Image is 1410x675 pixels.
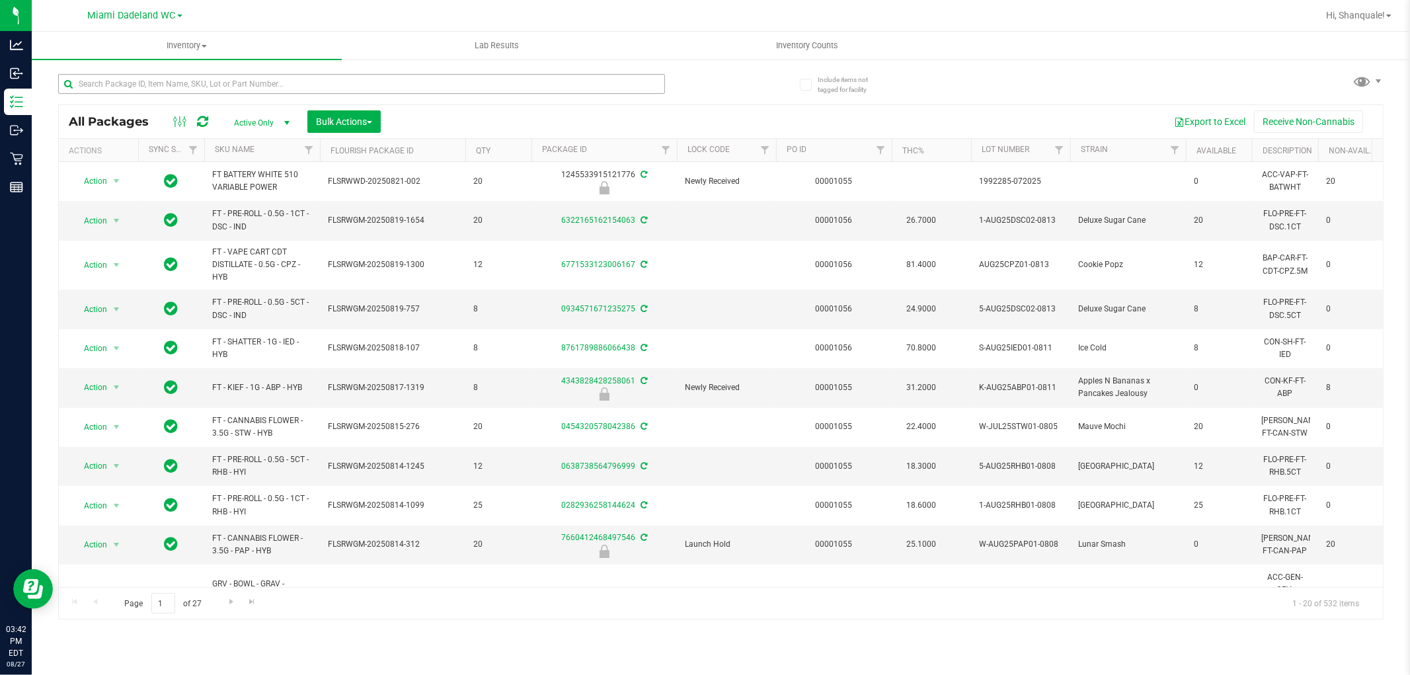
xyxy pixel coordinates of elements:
span: Sync from Compliance System [639,422,647,431]
a: Flourish Package ID [331,146,414,155]
span: select [108,339,125,358]
span: 20 [1194,420,1244,433]
span: Action [72,496,108,515]
a: Available [1196,146,1236,155]
span: FLSRWGM-20250818-107 [328,342,457,354]
span: FT - PRE-ROLL - 0.5G - 5CT - DSC - IND [212,296,312,321]
span: 8 [1194,303,1244,315]
span: select [108,457,125,475]
iframe: Resource center [13,569,53,609]
span: [GEOGRAPHIC_DATA] [1078,460,1178,473]
a: 00001055 [816,500,853,510]
span: Bulk Actions [316,116,372,127]
span: Page of 27 [113,593,213,614]
span: 20 [1326,175,1376,188]
a: 00001055 [816,539,853,549]
a: 00001056 [816,343,853,352]
span: [GEOGRAPHIC_DATA] [1078,499,1178,512]
span: FT BATTERY WHITE 510 VARIABLE POWER [212,169,312,194]
span: Miami Dadeland WC [88,10,176,21]
span: In Sync [165,211,178,229]
span: Lab Results [457,40,537,52]
button: Bulk Actions [307,110,381,133]
span: Sync from Compliance System [639,304,647,313]
span: FT - PRE-ROLL - 0.5G - 5CT - RHB - HYI [212,454,312,479]
div: Newly Received [529,181,679,194]
span: Sync from Compliance System [639,533,647,542]
span: In Sync [165,457,178,475]
span: Include items not tagged for facility [818,75,884,95]
span: FLSRWGM-20250819-1300 [328,258,457,271]
span: FT - VAPE CART CDT DISTILLATE - 0.5G - CPZ - HYB [212,246,312,284]
div: CON-SH-FT-IED [1260,335,1310,362]
span: 12 [473,258,524,271]
span: 0 [1194,538,1244,551]
span: Deluxe Sugar Cane [1078,303,1178,315]
a: Go to the next page [221,593,241,611]
span: In Sync [165,338,178,357]
span: Action [72,256,108,274]
a: Lock Code [687,145,730,154]
div: [PERSON_NAME]-FT-CAN-PAP [1260,531,1310,559]
a: Filter [870,139,892,161]
span: select [108,300,125,319]
span: Deluxe Sugar Cane [1078,214,1178,227]
span: In Sync [165,299,178,318]
span: Action [72,172,108,190]
a: Sync Status [149,145,200,154]
span: Action [72,457,108,475]
span: 0 [1326,342,1376,354]
span: Sync from Compliance System [639,500,647,510]
span: 1-AUG25RHB01-0808 [979,499,1062,512]
a: SKU Name [215,145,255,154]
p: 08/27 [6,659,26,669]
span: 8 [1194,342,1244,354]
a: 00001055 [816,461,853,471]
span: All Packages [69,114,162,129]
span: 5-AUG25DSC02-0813 [979,303,1062,315]
input: 1 [151,593,175,614]
span: 0 [1194,175,1244,188]
a: Filter [298,139,320,161]
a: Strain [1081,145,1108,154]
span: GRV - BOWL - GRAV - STANDARD SPOON - 4IN - BLUE [212,578,312,616]
div: ACC-VAP-FT-BATWHT [1260,167,1310,195]
span: FLSRWGM-20250814-1245 [328,460,457,473]
span: Action [72,418,108,436]
a: Package ID [542,145,587,154]
span: 20 [473,175,524,188]
span: select [108,256,125,274]
span: Sync from Compliance System [639,343,647,352]
span: 0 [1326,420,1376,433]
a: Filter [1048,139,1070,161]
span: W-AUG25PAP01-0808 [979,538,1062,551]
span: 0 [1326,303,1376,315]
a: 4343828428258061 [561,376,635,385]
span: 0 [1194,381,1244,394]
a: 0638738564796999 [561,461,635,471]
span: In Sync [165,417,178,436]
span: 0 [1326,214,1376,227]
div: [PERSON_NAME]-FT-CAN-STW [1260,413,1310,441]
span: Hi, Shanquale! [1326,10,1385,20]
span: Mauve Mochi [1078,420,1178,433]
span: Sync from Compliance System [639,216,647,225]
span: Cookie Popz [1078,258,1178,271]
div: BAP-CAR-FT-CDT-CPZ.5M [1260,251,1310,278]
span: select [108,172,125,190]
span: K-AUG25ABP01-0811 [979,381,1062,394]
span: 25 [473,499,524,512]
a: Filter [754,139,776,161]
span: 8 [473,381,524,394]
span: 25 [1194,499,1244,512]
a: Filter [655,139,677,161]
span: 26.7000 [900,211,943,230]
button: Receive Non-Cannabis [1254,110,1363,133]
span: In Sync [165,496,178,514]
span: W-JUL25STW01-0805 [979,420,1062,433]
span: FLSRWGM-20250817-1319 [328,381,457,394]
span: Sync from Compliance System [639,461,647,471]
span: Inventory [32,40,342,52]
span: Inventory Counts [758,40,856,52]
a: 00001055 [816,383,853,392]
